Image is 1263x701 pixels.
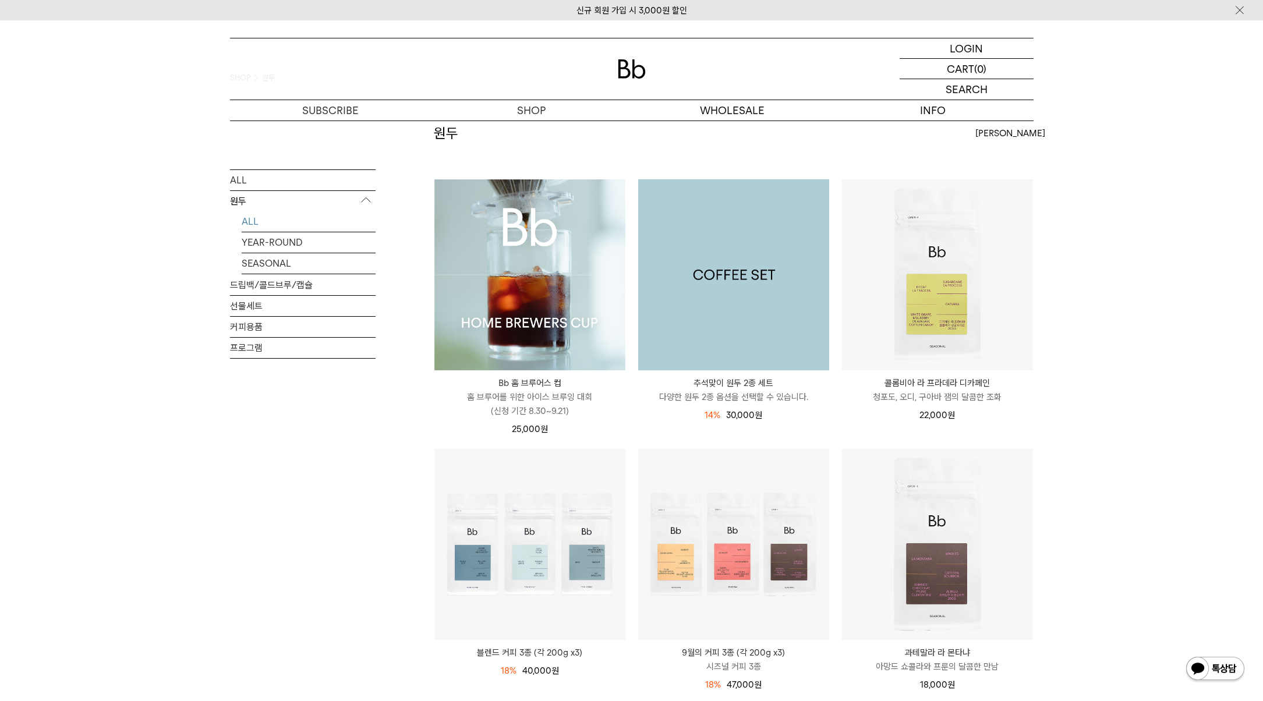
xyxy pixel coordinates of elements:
[1185,656,1246,684] img: 카카오톡 채널 1:1 채팅 버튼
[727,679,762,690] span: 47,000
[842,179,1033,370] img: 콜롬비아 라 프라데라 디카페인
[842,390,1033,404] p: 청포도, 오디, 구아바 잼의 달콤한 조화
[576,5,687,16] a: 신규 회원 가입 시 3,000원 할인
[230,169,376,190] a: ALL
[230,100,431,121] a: SUBSCRIBE
[638,449,829,640] img: 9월의 커피 3종 (각 200g x3)
[551,665,559,676] span: 원
[242,211,376,231] a: ALL
[434,179,625,370] img: Bb 홈 브루어스 컵
[434,646,625,660] a: 블렌드 커피 3종 (각 200g x3)
[638,390,829,404] p: 다양한 원두 2종 옵션을 선택할 수 있습니다.
[726,410,762,420] span: 30,000
[434,376,625,390] p: Bb 홈 브루어스 컵
[638,179,829,370] a: 추석맞이 원두 2종 세트
[230,274,376,295] a: 드립백/콜드브루/캡슐
[974,59,986,79] p: (0)
[947,59,974,79] p: CART
[230,316,376,337] a: 커피용품
[501,664,516,678] div: 18%
[638,660,829,674] p: 시즈널 커피 3종
[638,646,829,674] a: 9월의 커피 3종 (각 200g x3) 시즈널 커피 3종
[947,679,955,690] span: 원
[434,123,458,143] h2: 원두
[947,410,955,420] span: 원
[522,665,559,676] span: 40,000
[230,190,376,211] p: 원두
[512,424,548,434] span: 25,000
[638,179,829,370] img: 1000001199_add2_013.jpg
[638,646,829,660] p: 9월의 커피 3종 (각 200g x3)
[431,100,632,121] a: SHOP
[705,678,721,692] div: 18%
[950,38,983,58] p: LOGIN
[842,646,1033,660] p: 과테말라 라 몬타냐
[833,100,1034,121] p: INFO
[842,376,1033,390] p: 콜롬비아 라 프라데라 디카페인
[900,38,1034,59] a: LOGIN
[919,410,955,420] span: 22,000
[946,79,988,100] p: SEARCH
[230,337,376,357] a: 프로그램
[842,449,1033,640] img: 과테말라 라 몬타냐
[638,376,829,404] a: 추석맞이 원두 2종 세트 다양한 원두 2종 옵션을 선택할 수 있습니다.
[842,646,1033,674] a: 과테말라 라 몬타냐 아망드 쇼콜라와 프룬의 달콤한 만남
[705,408,720,422] div: 14%
[755,410,762,420] span: 원
[434,449,625,640] img: 블렌드 커피 3종 (각 200g x3)
[434,376,625,418] a: Bb 홈 브루어스 컵 홈 브루어를 위한 아이스 브루잉 대회(신청 기간 8.30~9.21)
[242,253,376,273] a: SEASONAL
[434,390,625,418] p: 홈 브루어를 위한 아이스 브루잉 대회 (신청 기간 8.30~9.21)
[900,59,1034,79] a: CART (0)
[618,59,646,79] img: 로고
[920,679,955,690] span: 18,000
[754,679,762,690] span: 원
[842,376,1033,404] a: 콜롬비아 라 프라데라 디카페인 청포도, 오디, 구아바 잼의 달콤한 조화
[842,660,1033,674] p: 아망드 쇼콜라와 프룬의 달콤한 만남
[975,126,1045,140] span: [PERSON_NAME]
[638,376,829,390] p: 추석맞이 원두 2종 세트
[540,424,548,434] span: 원
[230,295,376,316] a: 선물세트
[242,232,376,252] a: YEAR-ROUND
[632,100,833,121] p: WHOLESALE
